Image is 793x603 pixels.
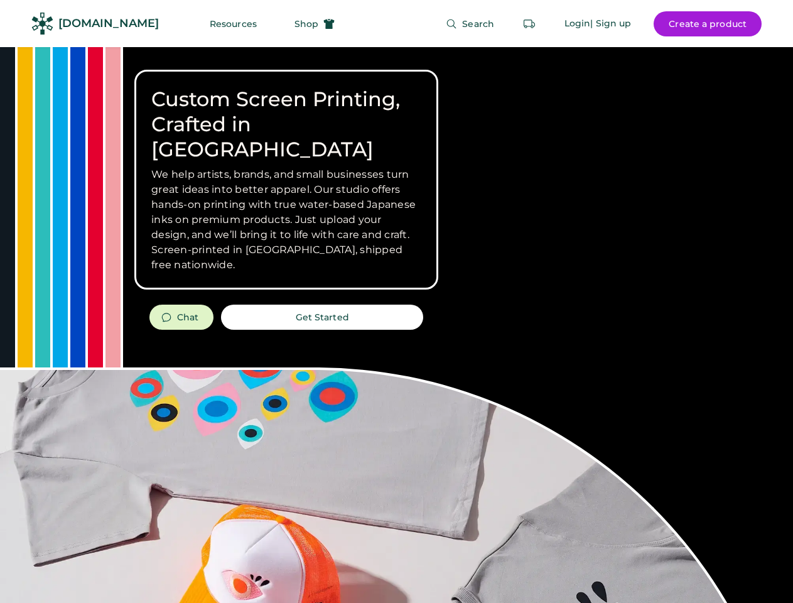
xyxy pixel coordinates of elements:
[151,87,421,162] h1: Custom Screen Printing, Crafted in [GEOGRAPHIC_DATA]
[517,11,542,36] button: Retrieve an order
[195,11,272,36] button: Resources
[151,167,421,273] h3: We help artists, brands, and small businesses turn great ideas into better apparel. Our studio of...
[590,18,631,30] div: | Sign up
[221,305,423,330] button: Get Started
[294,19,318,28] span: Shop
[279,11,350,36] button: Shop
[58,16,159,31] div: [DOMAIN_NAME]
[654,11,762,36] button: Create a product
[462,19,494,28] span: Search
[31,13,53,35] img: Rendered Logo - Screens
[149,305,213,330] button: Chat
[564,18,591,30] div: Login
[431,11,509,36] button: Search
